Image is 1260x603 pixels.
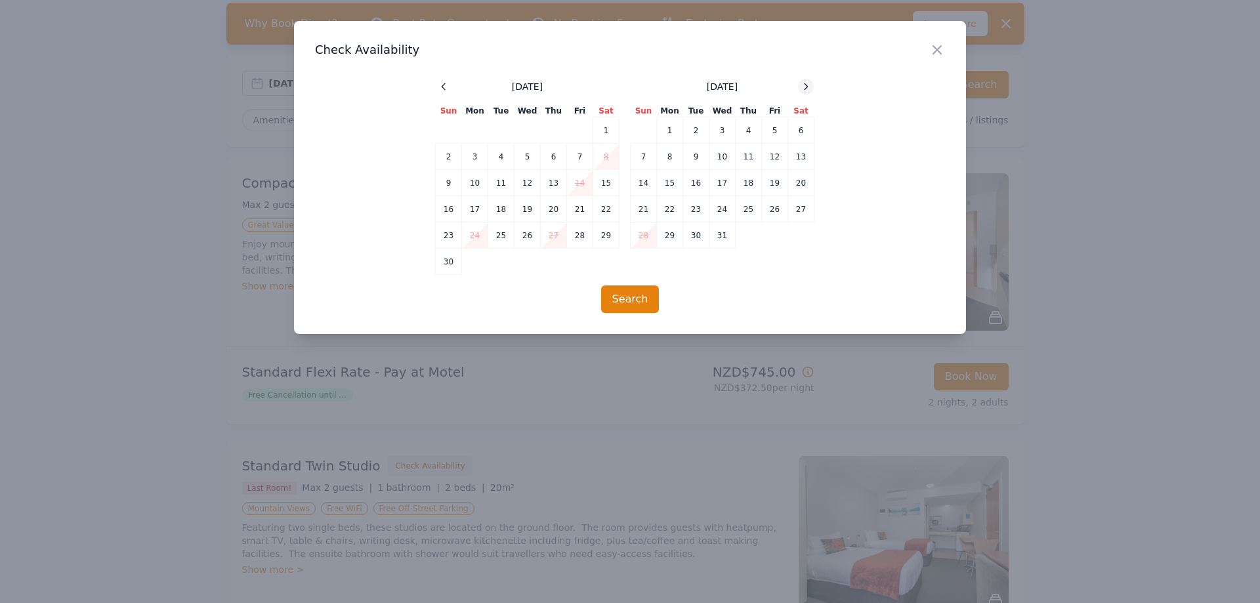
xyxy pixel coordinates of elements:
[709,170,736,196] td: 17
[762,196,788,222] td: 26
[462,196,488,222] td: 17
[514,105,541,117] th: Wed
[788,105,814,117] th: Sat
[488,105,514,117] th: Tue
[315,42,945,58] h3: Check Availability
[488,170,514,196] td: 11
[567,196,593,222] td: 21
[436,170,462,196] td: 9
[514,196,541,222] td: 19
[462,144,488,170] td: 3
[514,170,541,196] td: 12
[567,144,593,170] td: 7
[462,105,488,117] th: Mon
[762,144,788,170] td: 12
[736,170,762,196] td: 18
[567,222,593,249] td: 28
[788,144,814,170] td: 13
[657,196,683,222] td: 22
[436,222,462,249] td: 23
[736,144,762,170] td: 11
[657,222,683,249] td: 29
[593,222,619,249] td: 29
[631,170,657,196] td: 14
[736,117,762,144] td: 4
[436,144,462,170] td: 2
[541,170,567,196] td: 13
[788,170,814,196] td: 20
[436,105,462,117] th: Sun
[683,196,709,222] td: 23
[567,170,593,196] td: 14
[593,117,619,144] td: 1
[683,105,709,117] th: Tue
[541,222,567,249] td: 27
[462,222,488,249] td: 24
[514,222,541,249] td: 26
[657,105,683,117] th: Mon
[593,144,619,170] td: 8
[512,80,543,93] span: [DATE]
[593,196,619,222] td: 22
[736,105,762,117] th: Thu
[488,144,514,170] td: 4
[657,144,683,170] td: 8
[631,144,657,170] td: 7
[631,222,657,249] td: 28
[709,117,736,144] td: 3
[593,170,619,196] td: 15
[683,117,709,144] td: 2
[709,105,736,117] th: Wed
[601,285,660,313] button: Search
[683,170,709,196] td: 16
[788,196,814,222] td: 27
[788,117,814,144] td: 6
[683,222,709,249] td: 30
[631,196,657,222] td: 21
[567,105,593,117] th: Fri
[541,105,567,117] th: Thu
[436,196,462,222] td: 16
[631,105,657,117] th: Sun
[683,144,709,170] td: 9
[541,196,567,222] td: 20
[488,222,514,249] td: 25
[707,80,738,93] span: [DATE]
[488,196,514,222] td: 18
[657,117,683,144] td: 1
[709,144,736,170] td: 10
[762,117,788,144] td: 5
[593,105,619,117] th: Sat
[709,222,736,249] td: 31
[762,105,788,117] th: Fri
[736,196,762,222] td: 25
[541,144,567,170] td: 6
[462,170,488,196] td: 10
[657,170,683,196] td: 15
[514,144,541,170] td: 5
[709,196,736,222] td: 24
[436,249,462,275] td: 30
[762,170,788,196] td: 19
